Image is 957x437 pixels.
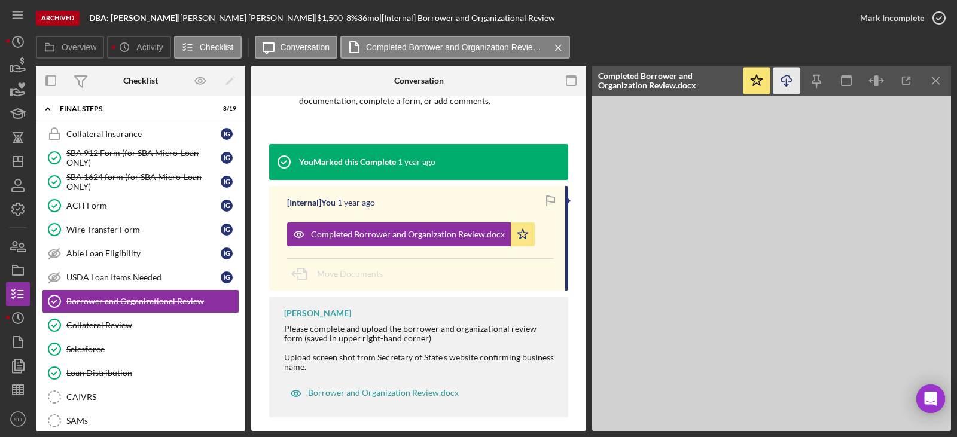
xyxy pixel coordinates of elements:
time: 2024-05-09 20:55 [398,157,435,167]
a: Salesforce [42,337,239,361]
div: [PERSON_NAME] [284,308,351,318]
div: I G [221,200,233,212]
button: Move Documents [287,259,395,289]
div: Borrower and Organizational Review [66,297,239,306]
div: ACH Form [66,201,221,210]
a: SBA 1624 form (for SBA Micro-Loan ONLY)IG [42,170,239,194]
button: Completed Borrower and Organization Review.docx [340,36,570,59]
button: Mark Incomplete [848,6,951,30]
div: Archived [36,11,80,26]
div: Wire Transfer Form [66,225,221,234]
a: CAIVRS [42,385,239,409]
div: Collateral Review [66,320,239,330]
div: I G [221,247,233,259]
div: I G [221,152,233,164]
iframe: Document Preview [592,96,951,431]
label: Activity [136,42,163,52]
button: Conversation [255,36,338,59]
a: Able Loan EligibilityIG [42,242,239,265]
div: I G [221,176,233,188]
div: Open Intercom Messenger [916,384,945,413]
div: Salesforce [66,344,239,354]
label: Conversation [281,42,330,52]
a: ACH FormIG [42,194,239,218]
a: USDA Loan Items NeededIG [42,265,239,289]
label: Completed Borrower and Organization Review.docx [366,42,545,52]
div: Conversation [394,76,444,85]
div: I G [221,224,233,236]
a: SAMs [42,409,239,433]
div: Checklist [123,76,158,85]
div: USDA Loan Items Needed [66,273,221,282]
div: SBA 1624 form (for SBA Micro-Loan ONLY) [66,172,221,191]
div: 36 mo [358,13,379,23]
div: I G [221,128,233,140]
div: Mark Incomplete [860,6,924,30]
div: Borrower and Organization Review.docx [308,388,459,398]
div: SAMs [66,416,239,426]
div: Collateral Insurance [66,129,221,139]
span: Move Documents [317,268,383,279]
div: You Marked this Complete [299,157,396,167]
button: Activity [107,36,170,59]
label: Checklist [200,42,234,52]
div: [Internal] You [287,198,336,207]
div: FINAL STEPS [60,105,206,112]
time: 2024-05-09 20:55 [337,198,375,207]
a: Wire Transfer FormIG [42,218,239,242]
div: | [Internal] Borrower and Organizational Review [379,13,555,23]
a: Collateral Review [42,313,239,337]
div: I G [221,271,233,283]
div: CAIVRS [66,392,239,402]
div: Loan Distribution [66,368,239,378]
span: $1,500 [317,13,343,23]
button: Overview [36,36,104,59]
b: DBA: [PERSON_NAME] [89,13,178,23]
div: Please complete and upload the borrower and organizational review form (saved in upper right-hand... [284,324,556,372]
a: Collateral InsuranceIG [42,122,239,146]
div: Able Loan Eligibility [66,249,221,258]
text: SO [14,416,22,423]
button: Checklist [174,36,242,59]
a: Borrower and Organizational Review [42,289,239,313]
div: [PERSON_NAME] [PERSON_NAME] | [180,13,317,23]
a: SBA 912 Form (for SBA Micro-Loan ONLY)IG [42,146,239,170]
div: 8 / 19 [215,105,236,112]
div: | [89,13,180,23]
div: SBA 912 Form (for SBA Micro-Loan ONLY) [66,148,221,167]
div: Completed Borrower and Organization Review.docx [311,230,505,239]
label: Overview [62,42,96,52]
div: Completed Borrower and Organization Review.docx [598,71,736,90]
button: Borrower and Organization Review.docx [284,381,465,405]
div: 8 % [346,13,358,23]
a: Loan Distribution [42,361,239,385]
button: SO [6,407,30,431]
button: Completed Borrower and Organization Review.docx [287,222,535,246]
